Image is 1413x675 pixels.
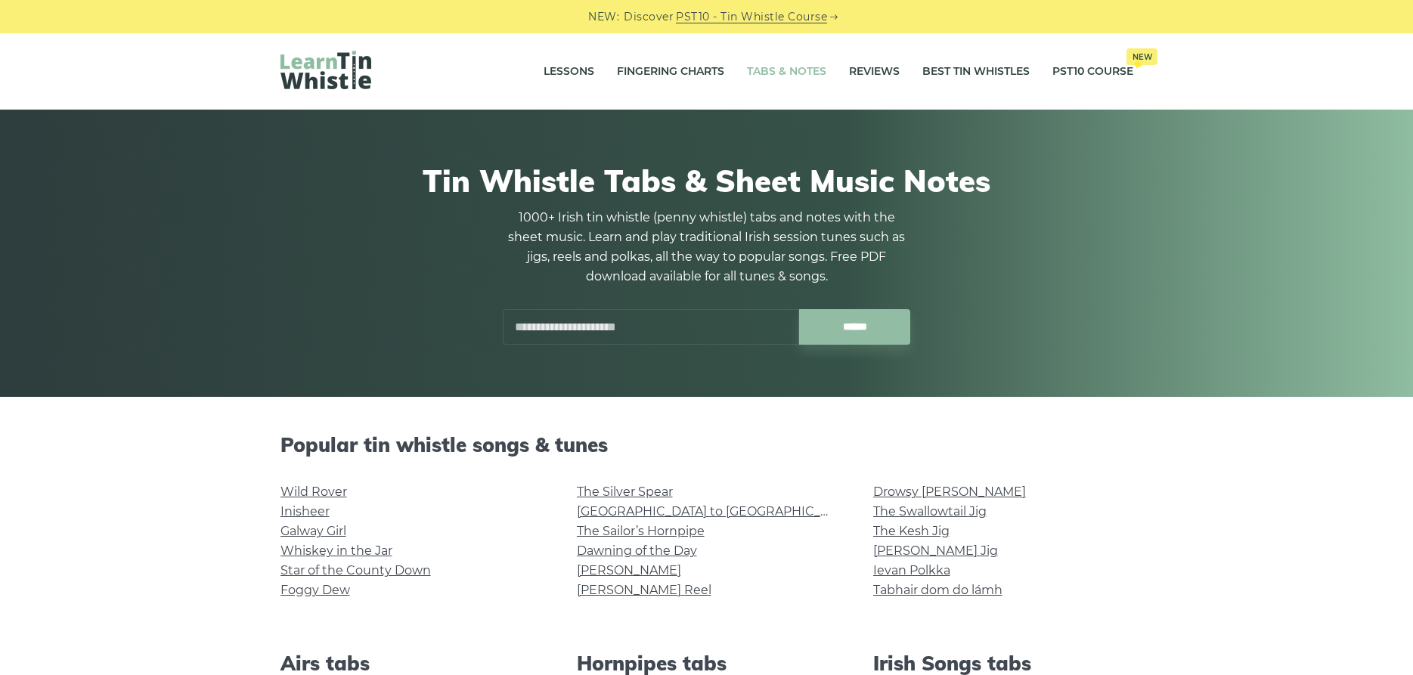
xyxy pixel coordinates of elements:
a: The Kesh Jig [873,524,950,538]
a: Tabs & Notes [747,53,826,91]
a: [GEOGRAPHIC_DATA] to [GEOGRAPHIC_DATA] [577,504,856,519]
a: Star of the County Down [280,563,431,577]
img: LearnTinWhistle.com [280,51,371,89]
a: Reviews [849,53,900,91]
a: Whiskey in the Jar [280,543,392,558]
h2: Airs tabs [280,652,541,675]
a: Wild Rover [280,485,347,499]
a: Dawning of the Day [577,543,697,558]
h1: Tin Whistle Tabs & Sheet Music Notes [280,163,1133,199]
a: Inisheer [280,504,330,519]
a: [PERSON_NAME] Reel [577,583,711,597]
a: Drowsy [PERSON_NAME] [873,485,1026,499]
a: [PERSON_NAME] Jig [873,543,998,558]
h2: Irish Songs tabs [873,652,1133,675]
a: Fingering Charts [617,53,724,91]
a: The Swallowtail Jig [873,504,987,519]
a: Ievan Polkka [873,563,950,577]
a: PST10 CourseNew [1052,53,1133,91]
a: The Silver Spear [577,485,673,499]
h2: Hornpipes tabs [577,652,837,675]
a: Best Tin Whistles [922,53,1030,91]
a: Galway Girl [280,524,346,538]
a: Lessons [544,53,594,91]
a: [PERSON_NAME] [577,563,681,577]
a: Foggy Dew [280,583,350,597]
a: The Sailor’s Hornpipe [577,524,705,538]
a: Tabhair dom do lámh [873,583,1002,597]
span: New [1126,48,1157,65]
h2: Popular tin whistle songs & tunes [280,433,1133,457]
p: 1000+ Irish tin whistle (penny whistle) tabs and notes with the sheet music. Learn and play tradi... [503,208,911,286]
